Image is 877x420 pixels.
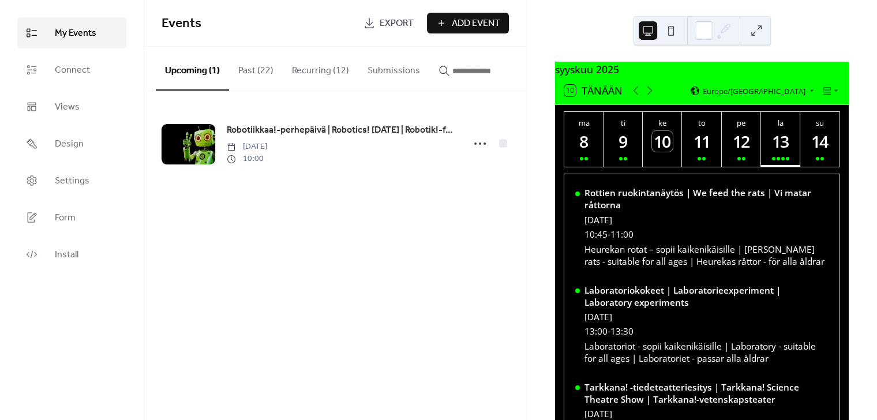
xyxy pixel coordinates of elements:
[555,62,849,77] div: syyskuu 2025
[17,17,126,48] a: My Events
[643,112,682,167] button: ke10
[55,211,76,225] span: Form
[55,27,96,40] span: My Events
[682,112,721,167] button: to11
[725,118,758,128] div: pe
[574,131,594,152] div: 8
[800,112,839,167] button: su14
[427,13,509,33] button: Add Event
[17,202,126,233] a: Form
[731,131,752,152] div: 12
[607,118,639,128] div: ti
[804,118,836,128] div: su
[584,214,829,226] div: [DATE]
[568,118,600,128] div: ma
[761,112,800,167] button: la13
[162,11,201,36] span: Events
[608,228,610,241] span: -
[17,128,126,159] a: Design
[584,340,829,365] div: Laboratoriot - sopii kaikenikäisille | Laboratory - suitable for all ages | Laboratoriet - passar...
[692,131,713,152] div: 11
[610,228,634,241] span: 11:00
[584,228,608,241] span: 10:45
[380,17,414,31] span: Export
[55,63,90,77] span: Connect
[55,248,78,262] span: Install
[584,311,829,323] div: [DATE]
[613,131,634,152] div: 9
[584,243,829,268] div: Heurekan rotat – sopii kaikenikäisille | [PERSON_NAME] rats - suitable for all ages | Heurekas rå...
[646,118,679,128] div: ke
[685,118,718,128] div: to
[17,165,126,196] a: Settings
[452,17,500,31] span: Add Event
[55,100,80,114] span: Views
[229,47,283,89] button: Past (22)
[584,284,829,309] div: Laboratoriokokeet | Laboratorieexperiment | Laboratory experiments
[355,13,422,33] a: Export
[703,87,805,95] span: Europe/[GEOGRAPHIC_DATA]
[283,47,358,89] button: Recurring (12)
[227,141,267,153] span: [DATE]
[608,325,610,337] span: -
[584,187,829,211] div: Rottien ruokintanäytös | We feed the rats | Vi matar råttorna
[604,112,643,167] button: ti9
[17,239,126,270] a: Install
[227,123,457,137] span: Robotiikkaa!-perhepäivä | Robotics! [DATE] | Robotik!-familjedag
[358,47,429,89] button: Submissions
[764,118,797,128] div: la
[722,112,761,167] button: pe12
[584,325,608,337] span: 13:00
[652,131,673,152] div: 10
[564,112,604,167] button: ma8
[610,325,634,337] span: 13:30
[55,137,84,151] span: Design
[560,82,627,99] button: 10Tänään
[17,91,126,122] a: Views
[809,131,830,152] div: 14
[55,174,89,188] span: Settings
[770,131,791,152] div: 13
[584,381,829,406] div: Tarkkana! -tiedeteatteriesitys | Tarkkana! Science Theatre Show | Tarkkana!-vetenskapsteater
[156,47,229,91] button: Upcoming (1)
[227,153,267,165] span: 10:00
[584,408,829,420] div: [DATE]
[17,54,126,85] a: Connect
[227,123,457,138] a: Robotiikkaa!-perhepäivä | Robotics! [DATE] | Robotik!-familjedag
